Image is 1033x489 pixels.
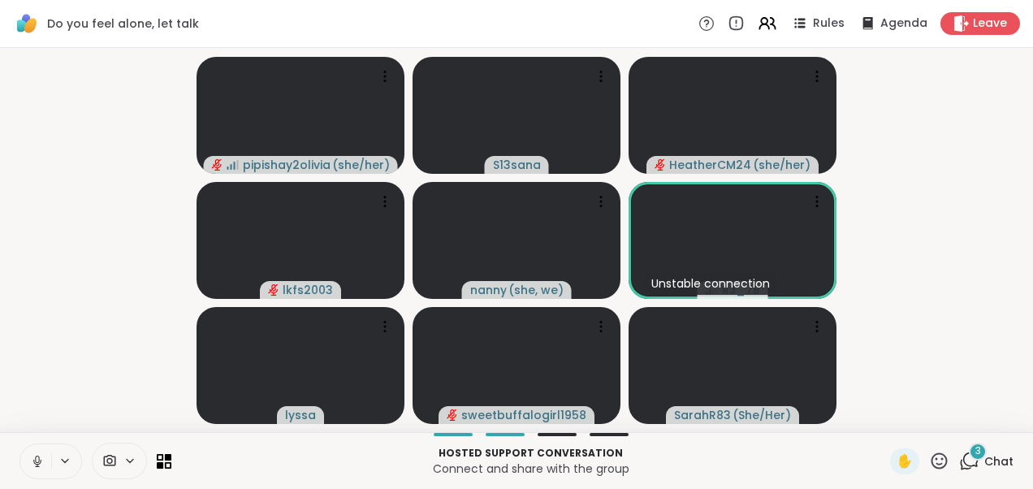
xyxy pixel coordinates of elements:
[897,452,913,471] span: ✋
[461,407,586,423] span: sweetbuffalogirl1958
[212,159,223,171] span: audio-muted
[493,157,541,173] span: S13sana
[508,282,564,298] span: ( she, we )
[470,282,507,298] span: nanny
[181,461,880,477] p: Connect and share with the group
[975,444,981,458] span: 3
[13,10,41,37] img: ShareWell Logomark
[283,282,333,298] span: lkfs2003
[332,157,390,173] span: ( she/her )
[669,157,751,173] span: HeatherCM24
[47,15,199,32] span: Do you feel alone, let talk
[268,284,279,296] span: audio-muted
[674,407,731,423] span: SarahR83
[655,159,666,171] span: audio-muted
[880,15,927,32] span: Agenda
[447,409,458,421] span: audio-muted
[285,407,316,423] span: lyssa
[813,15,845,32] span: Rules
[243,157,331,173] span: pipishay2olivia
[181,446,880,461] p: Hosted support conversation
[973,15,1007,32] span: Leave
[984,453,1014,470] span: Chat
[733,407,791,423] span: ( She/Her )
[753,157,810,173] span: ( she/her )
[645,272,776,295] div: Unstable connection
